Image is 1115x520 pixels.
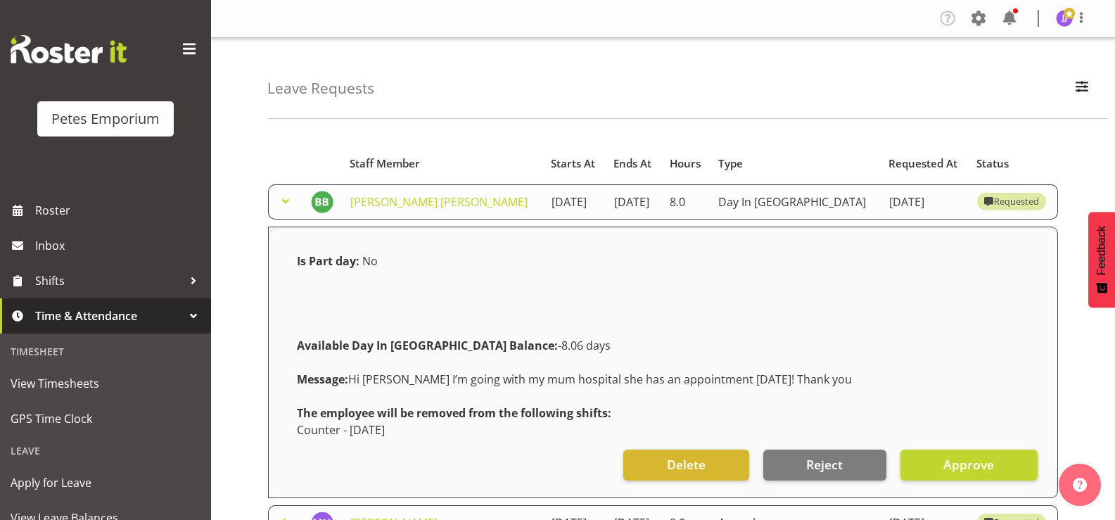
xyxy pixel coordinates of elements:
img: janelle-jonkers702.jpg [1056,10,1073,27]
div: Timesheet [4,337,208,366]
h4: Leave Requests [267,80,374,96]
span: GPS Time Clock [11,408,200,429]
span: Counter - [DATE] [297,422,385,438]
strong: Message: [297,372,348,387]
div: Leave [4,436,208,465]
span: Status [976,156,1009,172]
img: Rosterit website logo [11,35,127,63]
a: Apply for Leave [4,465,208,500]
span: Approve [943,455,994,474]
strong: Is Part day: [297,253,359,269]
span: Time & Attendance [35,305,183,326]
img: beena-bist9974.jpg [311,191,333,213]
span: Feedback [1095,226,1108,275]
td: Day In [GEOGRAPHIC_DATA] [710,184,880,220]
button: Reject [763,450,886,481]
a: View Timesheets [4,366,208,401]
span: Reject [806,455,843,474]
span: Inbox [35,235,204,256]
span: Requested At [888,156,957,172]
span: Type [718,156,743,172]
div: Requested [984,194,1039,210]
a: [PERSON_NAME] [PERSON_NAME] [350,194,528,210]
button: Filter Employees [1067,73,1097,104]
div: -8.06 days [288,329,1038,362]
img: help-xxl-2.png [1073,478,1087,492]
span: Apply for Leave [11,472,200,493]
strong: The employee will be removed from the following shifts: [297,405,611,421]
span: Delete [667,455,706,474]
button: Feedback - Show survey [1088,212,1115,307]
td: 8.0 [661,184,710,220]
button: Delete [623,450,748,481]
span: Roster [35,200,204,221]
strong: Available Day In [GEOGRAPHIC_DATA] Balance: [297,338,558,353]
span: Starts At [551,156,595,172]
div: Petes Emporium [51,108,160,129]
span: Shifts [35,270,183,291]
td: [DATE] [881,184,969,220]
button: Approve [900,450,1038,481]
span: Ends At [613,156,651,172]
span: Hours [670,156,701,172]
span: No [362,253,378,269]
div: Hi [PERSON_NAME] I’m going with my mum hospital she has an appointment [DATE]! Thank you [288,362,1038,396]
a: GPS Time Clock [4,401,208,436]
td: [DATE] [606,184,662,220]
td: [DATE] [543,184,606,220]
span: View Timesheets [11,373,200,394]
span: Staff Member [350,156,420,172]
